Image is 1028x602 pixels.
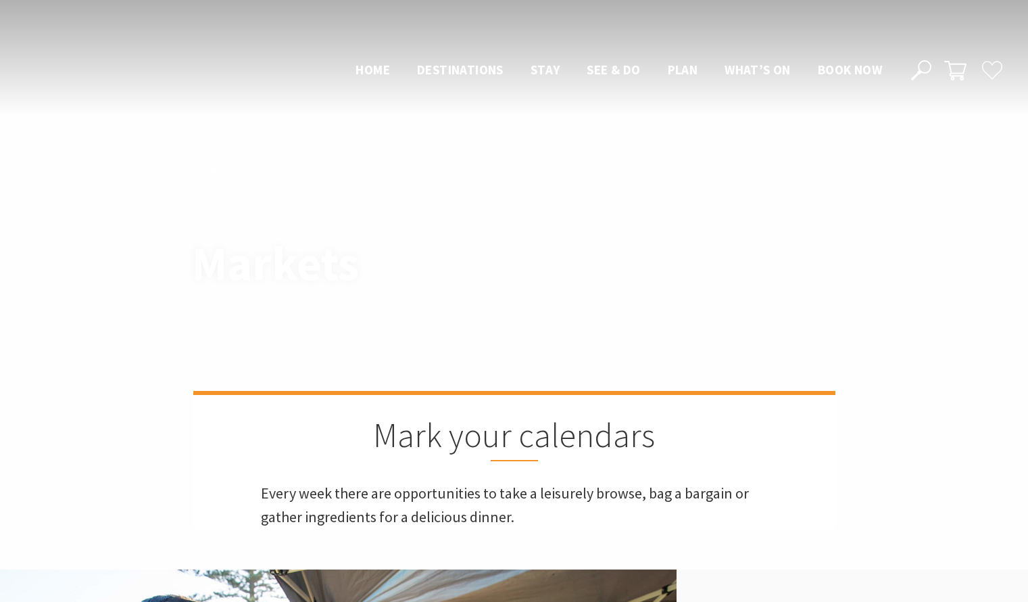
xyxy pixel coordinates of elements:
[192,237,574,290] h1: Markets
[342,60,896,82] nav: Main Menu
[818,62,882,78] span: Book now
[725,62,791,78] span: What’s On
[261,415,768,461] h2: Mark your calendars
[301,213,346,231] li: Markets
[356,62,390,78] span: Home
[531,62,560,78] span: Stay
[192,214,221,229] a: Home
[417,62,504,78] span: Destinations
[587,62,640,78] span: See & Do
[261,482,768,529] p: Every week there are opportunities to take a leisurely browse, bag a bargain or gather ingredient...
[232,214,287,229] a: What’s On
[668,62,698,78] span: Plan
